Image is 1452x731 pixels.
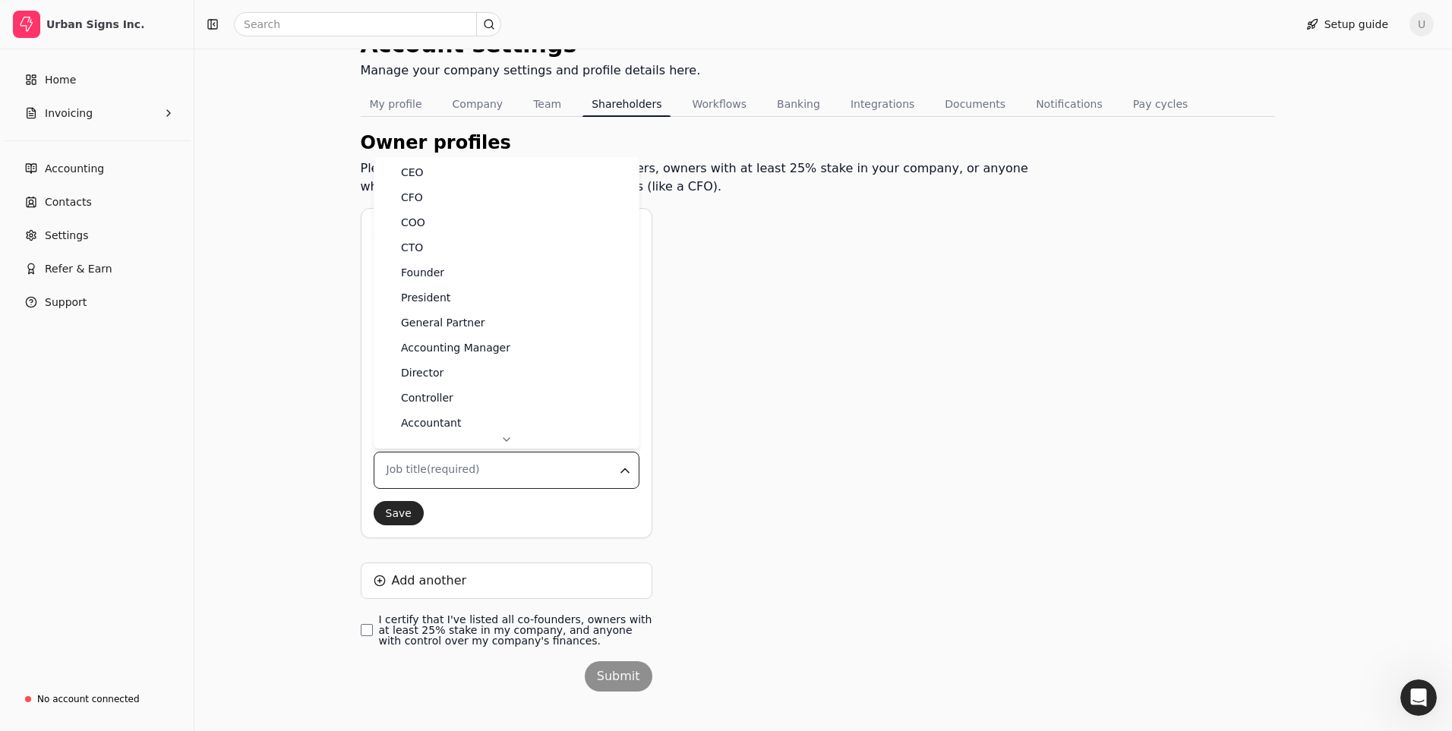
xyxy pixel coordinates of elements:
[401,190,423,206] div: CFO
[401,240,423,256] div: CTO
[401,290,450,306] div: President
[401,215,425,231] div: COO
[401,340,510,356] div: Accounting Manager
[401,415,461,431] div: Accountant
[401,165,424,181] div: CEO
[1400,679,1437,716] iframe: Intercom live chat
[401,390,453,406] div: Controller
[401,265,444,281] div: Founder
[401,315,485,331] div: General Partner
[401,365,443,381] div: Director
